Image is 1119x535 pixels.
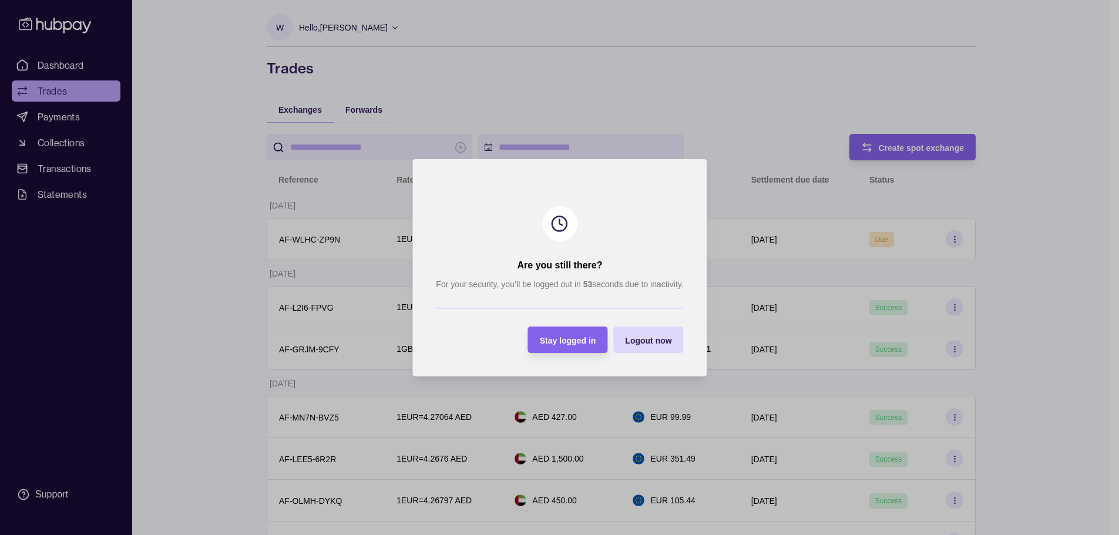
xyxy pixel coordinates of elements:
button: Logout now [613,327,683,353]
h2: Are you still there? [517,259,602,272]
span: Logout now [625,335,671,345]
strong: 53 [583,280,592,289]
p: For your security, you’ll be logged out in seconds due to inactivity. [436,278,683,291]
span: Stay logged in [539,335,596,345]
button: Stay logged in [527,327,607,353]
